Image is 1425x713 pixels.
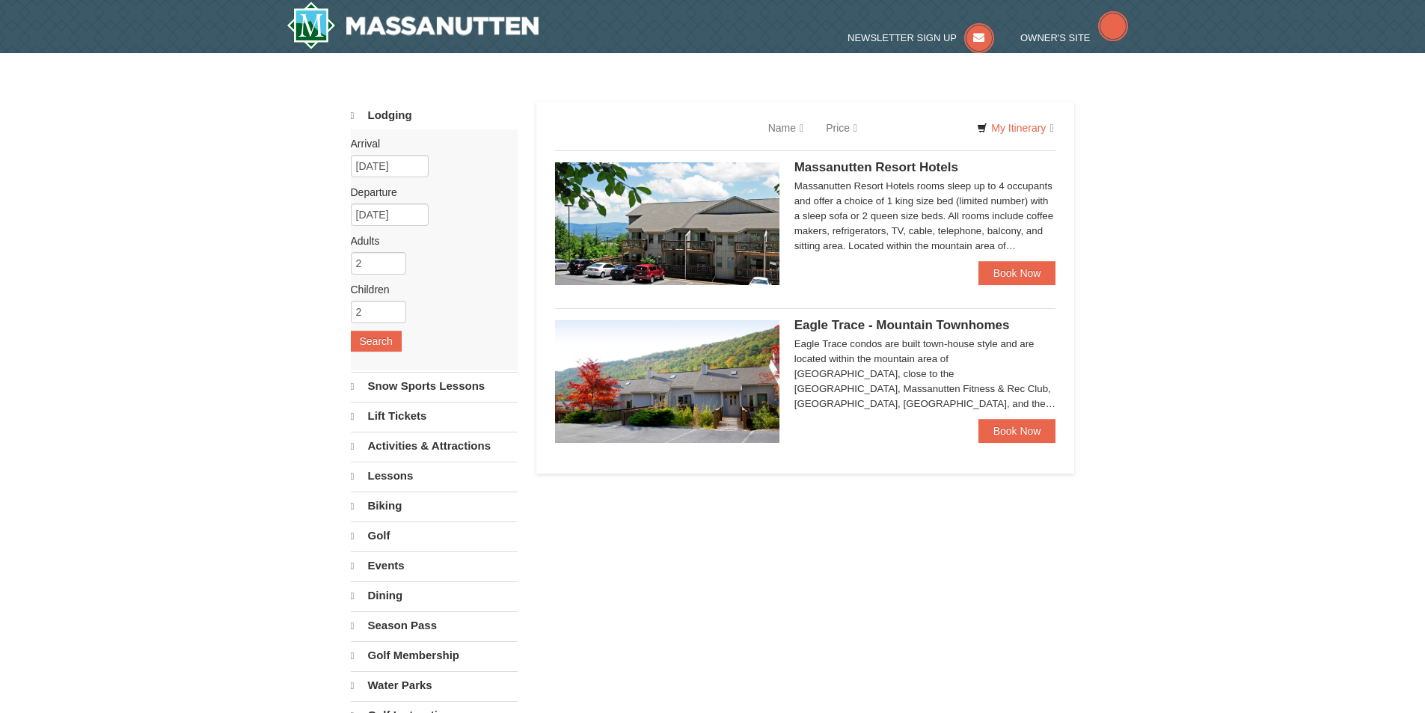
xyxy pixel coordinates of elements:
[848,32,994,43] a: Newsletter Sign Up
[794,337,1056,411] div: Eagle Trace condos are built town-house style and are located within the mountain area of [GEOGRA...
[351,402,518,430] a: Lift Tickets
[351,136,506,151] label: Arrival
[351,432,518,460] a: Activities & Attractions
[1020,32,1091,43] span: Owner's Site
[351,331,402,352] button: Search
[351,372,518,400] a: Snow Sports Lessons
[351,185,506,200] label: Departure
[351,581,518,610] a: Dining
[815,113,868,143] a: Price
[794,179,1056,254] div: Massanutten Resort Hotels rooms sleep up to 4 occupants and offer a choice of 1 king size bed (li...
[351,492,518,520] a: Biking
[967,117,1063,139] a: My Itinerary
[351,282,506,297] label: Children
[351,521,518,550] a: Golf
[848,32,957,43] span: Newsletter Sign Up
[757,113,815,143] a: Name
[978,261,1056,285] a: Book Now
[555,162,779,285] img: 19219026-1-e3b4ac8e.jpg
[978,419,1056,443] a: Book Now
[286,1,539,49] a: Massanutten Resort
[351,233,506,248] label: Adults
[286,1,539,49] img: Massanutten Resort Logo
[351,462,518,490] a: Lessons
[794,160,958,174] span: Massanutten Resort Hotels
[351,551,518,580] a: Events
[351,611,518,640] a: Season Pass
[351,671,518,700] a: Water Parks
[555,320,779,443] img: 19218983-1-9b289e55.jpg
[351,102,518,129] a: Lodging
[794,318,1010,332] span: Eagle Trace - Mountain Townhomes
[1020,32,1128,43] a: Owner's Site
[351,641,518,670] a: Golf Membership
